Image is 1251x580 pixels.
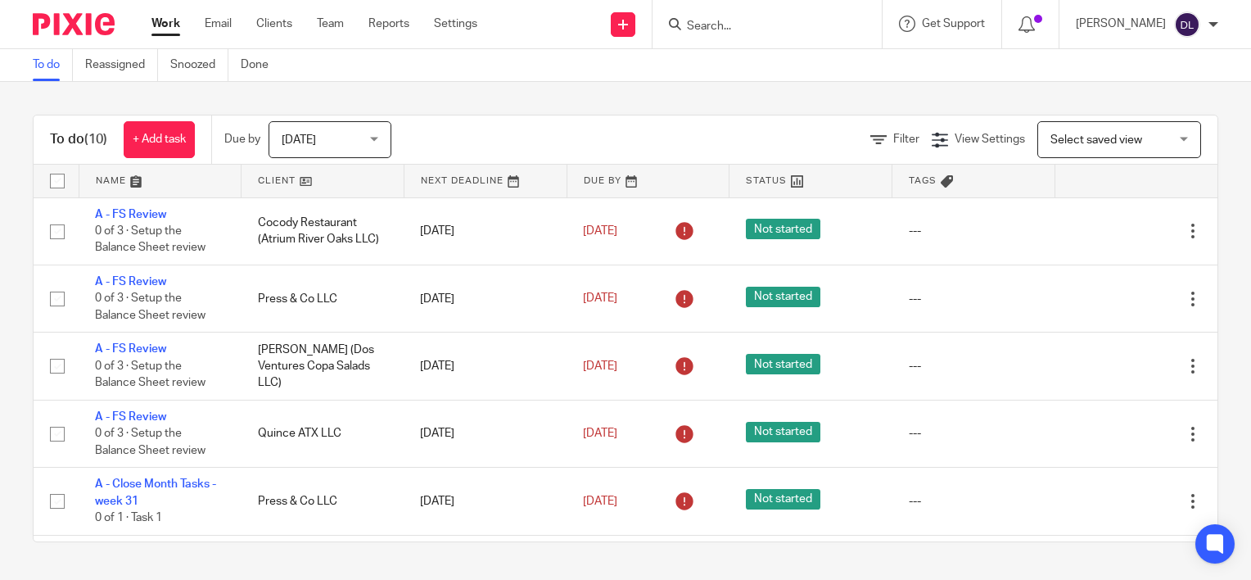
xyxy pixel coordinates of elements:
[242,468,404,535] td: Press & Co LLC
[95,343,166,355] a: A - FS Review
[583,225,617,237] span: [DATE]
[256,16,292,32] a: Clients
[909,176,937,185] span: Tags
[242,333,404,400] td: [PERSON_NAME] (Dos Ventures Copa Salads LLC)
[84,133,107,146] span: (10)
[1076,16,1166,32] p: [PERSON_NAME]
[95,225,205,254] span: 0 of 3 · Setup the Balance Sheet review
[282,134,316,146] span: [DATE]
[583,360,617,372] span: [DATE]
[909,493,1039,510] div: ---
[33,13,115,35] img: Pixie
[95,293,205,322] span: 0 of 3 · Setup the Balance Sheet review
[95,478,216,506] a: A - Close Month Tasks - week 31
[583,293,617,305] span: [DATE]
[224,131,260,147] p: Due by
[583,496,617,507] span: [DATE]
[909,425,1039,442] div: ---
[1050,134,1142,146] span: Select saved view
[893,134,919,145] span: Filter
[95,360,205,389] span: 0 of 3 · Setup the Balance Sheet review
[746,489,820,510] span: Not started
[909,291,1039,307] div: ---
[317,16,344,32] a: Team
[955,134,1025,145] span: View Settings
[746,354,820,374] span: Not started
[404,197,567,265] td: [DATE]
[95,276,166,288] a: A - FS Review
[404,468,567,535] td: [DATE]
[746,219,820,239] span: Not started
[95,411,166,423] a: A - FS Review
[404,400,567,467] td: [DATE]
[241,49,281,81] a: Done
[242,265,404,332] td: Press & Co LLC
[368,16,409,32] a: Reports
[85,49,158,81] a: Reassigned
[922,18,985,29] span: Get Support
[124,121,195,158] a: + Add task
[909,358,1039,374] div: ---
[434,16,477,32] a: Settings
[685,20,833,34] input: Search
[95,512,162,523] span: 0 of 1 · Task 1
[170,49,228,81] a: Snoozed
[242,197,404,265] td: Cocody Restaurant (Atrium River Oaks LLC)
[242,400,404,467] td: Quince ATX LLC
[50,131,107,148] h1: To do
[1174,11,1200,38] img: svg%3E
[95,209,166,220] a: A - FS Review
[583,428,617,439] span: [DATE]
[205,16,232,32] a: Email
[404,333,567,400] td: [DATE]
[909,223,1039,239] div: ---
[746,287,820,307] span: Not started
[746,422,820,442] span: Not started
[404,265,567,332] td: [DATE]
[33,49,73,81] a: To do
[151,16,180,32] a: Work
[95,428,205,456] span: 0 of 3 · Setup the Balance Sheet review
